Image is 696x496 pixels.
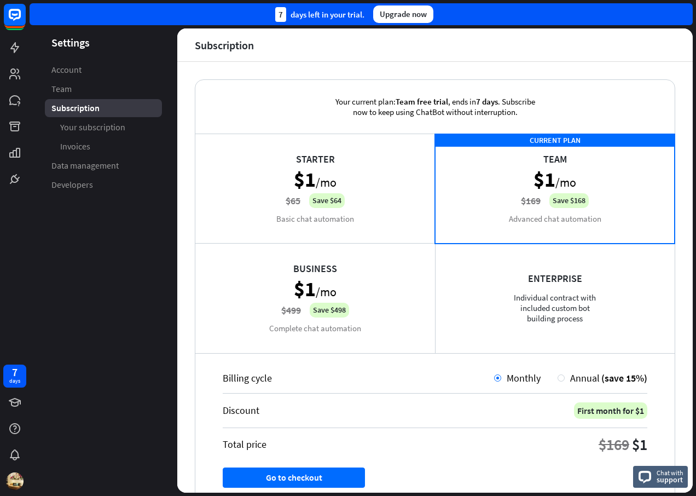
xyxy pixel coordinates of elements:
a: Invoices [45,137,162,155]
span: (save 15%) [601,372,647,384]
button: Open LiveChat chat widget [9,4,42,37]
a: Data management [45,157,162,175]
div: 7 [12,367,18,377]
div: Your current plan: , ends in . Subscribe now to keep using ChatBot without interruption. [317,80,553,134]
div: Upgrade now [373,5,433,23]
button: Go to checkout [223,468,365,488]
span: support [657,475,683,485]
div: Billing cycle [223,372,494,384]
div: $169 [599,435,629,454]
div: Total price [223,438,266,451]
a: Team [45,80,162,98]
div: days left in your trial. [275,7,364,22]
div: $1 [632,435,647,454]
span: Team free trial [396,96,448,107]
span: Data management [51,160,119,171]
span: Your subscription [60,122,125,133]
a: Account [45,61,162,79]
span: Monthly [507,372,541,384]
a: Developers [45,176,162,194]
span: 7 days [476,96,498,107]
span: Annual [570,372,600,384]
div: Discount [223,404,259,417]
span: Account [51,64,82,76]
header: Settings [30,35,177,50]
div: 7 [275,7,286,22]
span: Developers [51,179,93,191]
span: Chat with [657,468,683,478]
span: Subscription [51,102,100,114]
div: Subscription [195,39,254,51]
a: 7 days [3,365,26,388]
a: Your subscription [45,118,162,136]
span: Invoices [60,141,90,152]
div: First month for $1 [574,402,647,419]
span: Team [51,83,72,95]
div: days [9,377,20,385]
